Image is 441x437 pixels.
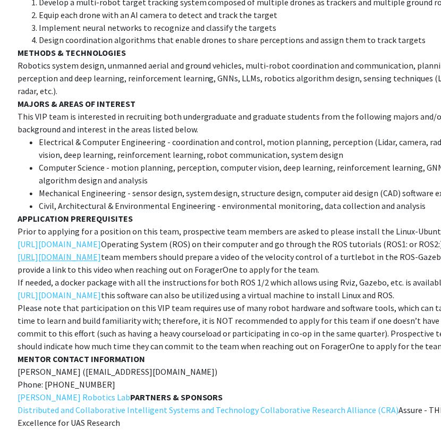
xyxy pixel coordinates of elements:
[18,404,399,417] a: Distributed and Collaborative Intelligent Systems and Technology Collaborative Research Alliance ...
[18,354,145,365] strong: MENTOR CONTACT INFORMATION
[18,289,101,302] a: [URL][DOMAIN_NAME]
[18,238,101,251] a: [URL][DOMAIN_NAME]
[86,367,218,377] span: [EMAIL_ADDRESS][DOMAIN_NAME])
[18,214,133,224] strong: APPLICATION PREREQUISITES
[18,391,130,404] a: [PERSON_NAME] Robotics Lab
[130,392,223,403] strong: PARTNERS & SPONSORS
[18,251,101,264] a: [URL][DOMAIN_NAME]
[18,99,135,110] strong: MAJORS & AREAS OF INTEREST
[8,389,45,429] iframe: Chat
[18,48,126,58] strong: METHODS & TECHNOLOGIES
